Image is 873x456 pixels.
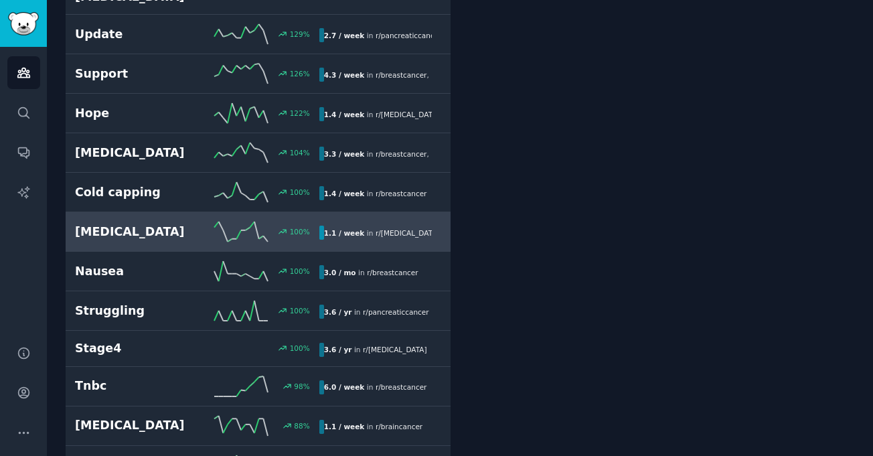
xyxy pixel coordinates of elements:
[319,380,432,394] div: in
[376,229,440,237] span: r/ [MEDICAL_DATA]
[324,189,365,198] b: 1.4 / week
[319,68,432,82] div: in
[66,291,451,331] a: Struggling100%3.6 / yrin r/pancreaticcancer
[75,340,197,357] h2: Stage4
[290,227,310,236] div: 100 %
[66,94,451,133] a: Hope122%1.4 / weekin r/[MEDICAL_DATA]
[363,346,427,354] span: r/ [MEDICAL_DATA]
[376,110,440,119] span: r/ [MEDICAL_DATA]
[294,382,309,391] div: 98 %
[75,303,197,319] h2: Struggling
[324,150,365,158] b: 3.3 / week
[66,173,451,212] a: Cold capping100%1.4 / weekin r/breastcancer
[431,150,495,158] span: r/ [MEDICAL_DATA]
[324,269,356,277] b: 3.0 / mo
[324,110,365,119] b: 1.4 / week
[324,423,365,431] b: 1.1 / week
[294,421,309,431] div: 88 %
[324,229,365,237] b: 1.1 / week
[363,308,429,316] span: r/ pancreaticcancer
[66,133,451,173] a: [MEDICAL_DATA]104%3.3 / weekin r/breastcancer,r/[MEDICAL_DATA]
[66,54,451,94] a: Support126%4.3 / weekin r/breastcancer,r/[MEDICAL_DATA]
[75,145,197,161] h2: [MEDICAL_DATA]
[8,12,39,35] img: GummySearch logo
[324,71,365,79] b: 4.3 / week
[75,105,197,122] h2: Hope
[290,187,310,197] div: 100 %
[290,108,310,118] div: 122 %
[66,212,451,252] a: [MEDICAL_DATA]100%1.1 / weekin r/[MEDICAL_DATA]
[319,265,423,279] div: in
[319,305,432,319] div: in
[290,344,310,353] div: 100 %
[324,31,365,40] b: 2.7 / week
[66,252,451,291] a: Nausea100%3.0 / moin r/breastcancer
[319,343,432,357] div: in
[319,28,432,42] div: in
[324,346,352,354] b: 3.6 / yr
[324,308,352,316] b: 3.6 / yr
[290,148,310,157] div: 104 %
[376,71,427,79] span: r/ breastcancer
[66,367,451,406] a: Tnbc98%6.0 / weekin r/breastcancer
[367,269,418,277] span: r/ breastcancer
[75,263,197,280] h2: Nausea
[376,31,442,40] span: r/ pancreaticcancer
[319,107,432,121] div: in
[75,378,197,394] h2: Tnbc
[324,383,365,391] b: 6.0 / week
[376,189,427,198] span: r/ breastcancer
[290,306,310,315] div: 100 %
[75,224,197,240] h2: [MEDICAL_DATA]
[319,147,432,161] div: in
[75,417,197,434] h2: [MEDICAL_DATA]
[431,71,495,79] span: r/ [MEDICAL_DATA]
[75,66,197,82] h2: Support
[66,406,451,446] a: [MEDICAL_DATA]88%1.1 / weekin r/braincancer
[376,383,427,391] span: r/ breastcancer
[319,186,432,200] div: in
[376,150,427,158] span: r/ breastcancer
[66,15,451,54] a: Update129%2.7 / weekin r/pancreaticcancer
[319,226,432,240] div: in
[290,69,310,78] div: 126 %
[426,71,428,79] span: ,
[319,420,428,434] div: in
[376,423,422,431] span: r/ braincancer
[426,150,428,158] span: ,
[290,29,310,39] div: 129 %
[66,331,451,367] a: Stage4100%3.6 / yrin r/[MEDICAL_DATA]
[75,26,197,43] h2: Update
[75,184,197,201] h2: Cold capping
[290,267,310,276] div: 100 %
